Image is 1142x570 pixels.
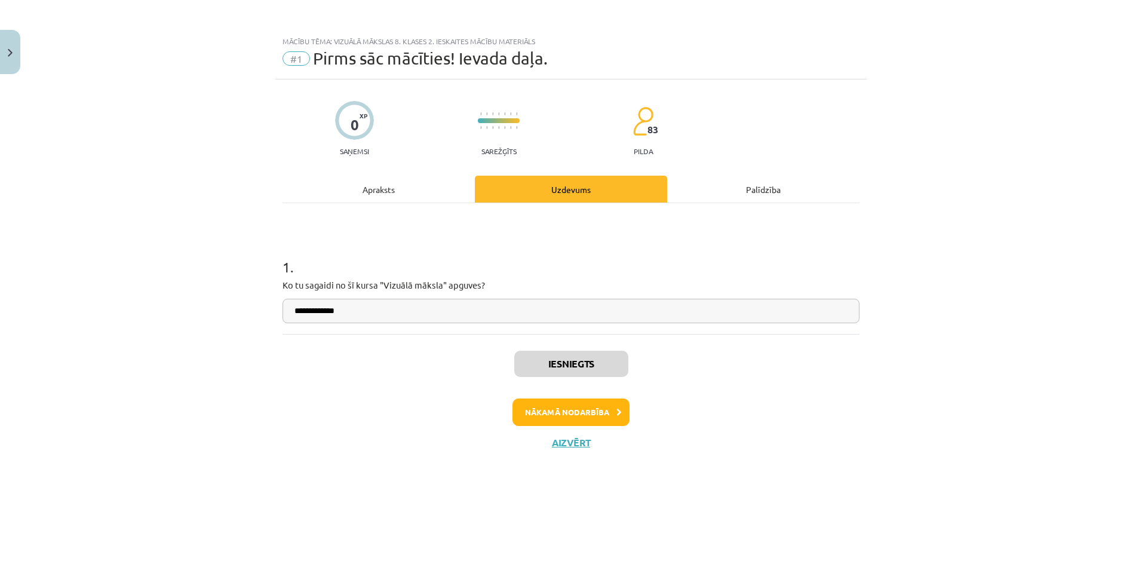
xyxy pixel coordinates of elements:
[504,126,505,129] img: icon-short-line-57e1e144782c952c97e751825c79c345078a6d821885a25fce030b3d8c18986b.svg
[283,238,859,275] h1: 1 .
[510,126,511,129] img: icon-short-line-57e1e144782c952c97e751825c79c345078a6d821885a25fce030b3d8c18986b.svg
[516,126,517,129] img: icon-short-line-57e1e144782c952c97e751825c79c345078a6d821885a25fce030b3d8c18986b.svg
[480,126,481,129] img: icon-short-line-57e1e144782c952c97e751825c79c345078a6d821885a25fce030b3d8c18986b.svg
[514,351,628,377] button: Iesniegts
[481,147,517,155] p: Sarežģīts
[667,176,859,203] div: Palīdzība
[492,112,493,115] img: icon-short-line-57e1e144782c952c97e751825c79c345078a6d821885a25fce030b3d8c18986b.svg
[283,176,475,203] div: Apraksts
[512,399,630,426] button: Nākamā nodarbība
[475,176,667,203] div: Uzdevums
[8,49,13,57] img: icon-close-lesson-0947bae3869378f0d4975bcd49f059093ad1ed9edebbc8119c70593378902aed.svg
[335,147,374,155] p: Saņemsi
[647,124,658,135] span: 83
[283,279,485,290] span: Ko tu sagaidi no šī kursa "Vizuālā māksla" apguves?
[498,112,499,115] img: icon-short-line-57e1e144782c952c97e751825c79c345078a6d821885a25fce030b3d8c18986b.svg
[351,117,359,133] div: 0
[498,126,499,129] img: icon-short-line-57e1e144782c952c97e751825c79c345078a6d821885a25fce030b3d8c18986b.svg
[486,112,487,115] img: icon-short-line-57e1e144782c952c97e751825c79c345078a6d821885a25fce030b3d8c18986b.svg
[548,437,594,449] button: Aizvērt
[283,37,859,45] div: Mācību tēma: Vizuālā mākslas 8. klases 2. ieskaites mācību materiāls
[486,126,487,129] img: icon-short-line-57e1e144782c952c97e751825c79c345078a6d821885a25fce030b3d8c18986b.svg
[313,48,548,68] span: Pirms sāc mācīties! Ievada daļa.
[360,112,367,119] span: XP
[634,147,653,155] p: pilda
[510,112,511,115] img: icon-short-line-57e1e144782c952c97e751825c79c345078a6d821885a25fce030b3d8c18986b.svg
[633,106,653,136] img: students-c634bb4e5e11cddfef0936a35e636f08e4e9abd3cc4e673bd6f9a4125e45ecb1.svg
[492,126,493,129] img: icon-short-line-57e1e144782c952c97e751825c79c345078a6d821885a25fce030b3d8c18986b.svg
[504,112,505,115] img: icon-short-line-57e1e144782c952c97e751825c79c345078a6d821885a25fce030b3d8c18986b.svg
[516,112,517,115] img: icon-short-line-57e1e144782c952c97e751825c79c345078a6d821885a25fce030b3d8c18986b.svg
[283,51,310,66] span: #1
[480,112,481,115] img: icon-short-line-57e1e144782c952c97e751825c79c345078a6d821885a25fce030b3d8c18986b.svg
